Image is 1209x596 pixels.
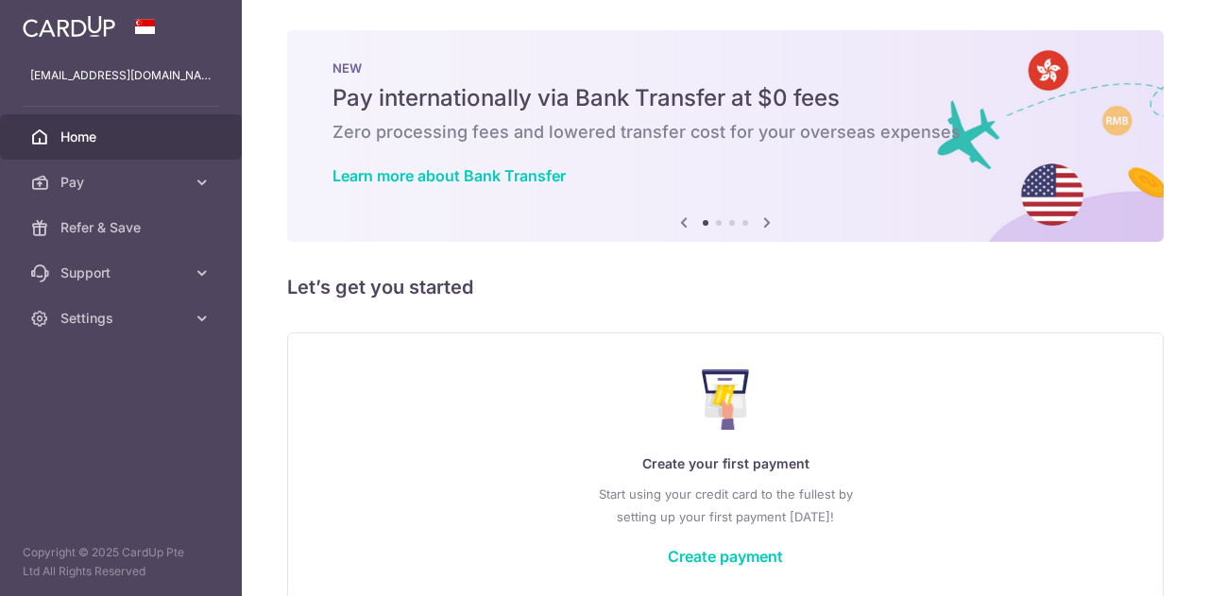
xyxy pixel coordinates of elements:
[332,121,1118,144] h6: Zero processing fees and lowered transfer cost for your overseas expenses
[702,369,750,430] img: Make Payment
[332,60,1118,76] p: NEW
[60,309,185,328] span: Settings
[60,173,185,192] span: Pay
[60,128,185,146] span: Home
[332,166,566,185] a: Learn more about Bank Transfer
[326,452,1125,475] p: Create your first payment
[60,218,185,237] span: Refer & Save
[668,547,783,566] a: Create payment
[287,272,1164,302] h5: Let’s get you started
[23,15,115,38] img: CardUp
[30,66,212,85] p: [EMAIL_ADDRESS][DOMAIN_NAME]
[287,30,1164,242] img: Bank transfer banner
[332,83,1118,113] h5: Pay internationally via Bank Transfer at $0 fees
[60,264,185,282] span: Support
[326,483,1125,528] p: Start using your credit card to the fullest by setting up your first payment [DATE]!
